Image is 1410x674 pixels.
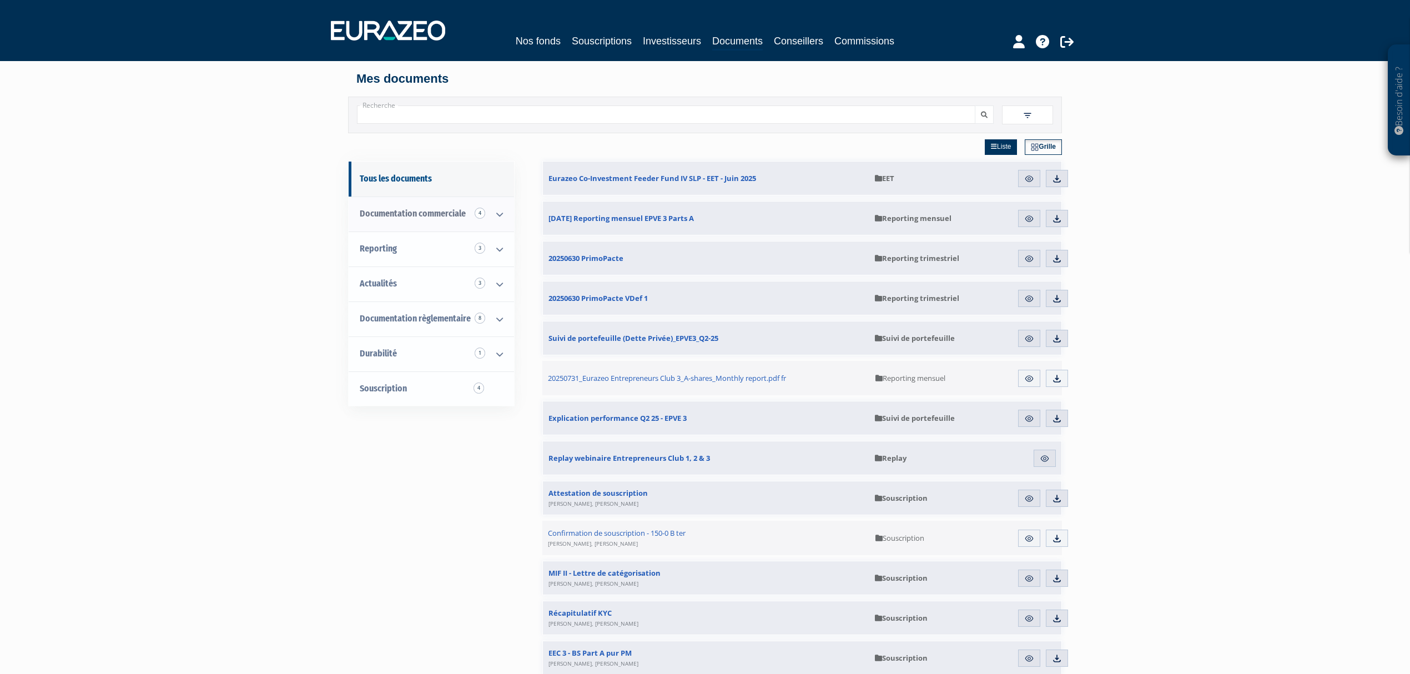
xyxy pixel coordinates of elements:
span: 3 [475,243,485,254]
img: eye.svg [1024,574,1034,584]
span: MIF II - Lettre de catégorisation [548,568,661,588]
a: Documents [712,33,763,51]
a: Grille [1025,139,1062,155]
a: Replay webinaire Entrepreneurs Club 1, 2 & 3 [543,441,869,475]
span: Replay webinaire Entrepreneurs Club 1, 2 & 3 [548,453,710,463]
span: [PERSON_NAME], [PERSON_NAME] [548,580,638,587]
span: Souscription [875,613,928,623]
img: download.svg [1052,613,1062,623]
span: Confirmation de souscription - 150-0 B ter [548,528,686,548]
img: eye.svg [1024,294,1034,304]
img: eye.svg [1024,653,1034,663]
span: 3 [475,278,485,289]
a: Documentation commerciale 4 [349,197,514,232]
span: 20250630 PrimoPacte [548,253,623,263]
span: [PERSON_NAME], [PERSON_NAME] [548,540,638,547]
img: eye.svg [1024,214,1034,224]
span: Reporting mensuel [875,373,945,383]
h4: Mes documents [356,72,1054,85]
span: [PERSON_NAME], [PERSON_NAME] [548,620,638,627]
span: 8 [475,313,485,324]
img: eye.svg [1024,414,1034,424]
span: 20250731_Eurazeo Entrepreneurs Club 3_A-shares_Monthly report.pdf fr [548,373,786,383]
img: eye.svg [1024,374,1034,384]
img: filter.svg [1023,110,1033,120]
img: download.svg [1052,534,1062,544]
a: Attestation de souscription[PERSON_NAME], [PERSON_NAME] [543,481,869,515]
img: eye.svg [1024,254,1034,264]
img: download.svg [1052,374,1062,384]
input: Recherche [357,105,975,124]
span: Souscription [360,383,407,394]
a: Récapitulatif KYC[PERSON_NAME], [PERSON_NAME] [543,601,869,635]
img: eye.svg [1024,494,1034,504]
span: [PERSON_NAME], [PERSON_NAME] [548,660,638,667]
a: Nos fonds [516,33,561,49]
span: Récapitulatif KYC [548,608,638,628]
img: eye.svg [1024,174,1034,184]
a: Investisseurs [643,33,701,49]
span: Explication performance Q2 25 - EPVE 3 [548,413,687,423]
span: Suivi de portefeuille (Dette Privée)_EPVE3_Q2-25 [548,333,718,343]
img: eye.svg [1040,454,1050,464]
img: download.svg [1052,494,1062,504]
a: Conseillers [774,33,823,49]
span: Durabilité [360,348,397,359]
img: eye.svg [1024,334,1034,344]
a: Actualités 3 [349,266,514,301]
span: Actualités [360,278,397,289]
span: Souscription [875,493,928,503]
span: 20250630 PrimoPacte VDef 1 [548,293,648,303]
img: download.svg [1052,574,1062,584]
a: Reporting 3 [349,232,514,266]
span: Eurazeo Co-Investment Feeder Fund IV SLP - EET - Juin 2025 [548,173,756,183]
a: 20250731_Eurazeo Entrepreneurs Club 3_A-shares_Monthly report.pdf fr [542,361,870,395]
span: EET [875,173,894,183]
a: Durabilité 1 [349,336,514,371]
a: [DATE] Reporting mensuel EPVE 3 Parts A [543,202,869,235]
span: Souscription [875,533,924,543]
a: Explication performance Q2 25 - EPVE 3 [543,401,869,435]
p: Besoin d'aide ? [1393,51,1406,150]
img: download.svg [1052,214,1062,224]
a: Documentation règlementaire 8 [349,301,514,336]
span: Documentation commerciale [360,208,466,219]
img: download.svg [1052,653,1062,663]
span: Reporting mensuel [875,213,951,223]
span: EEC 3 - BS Part A pur PM [548,648,638,668]
img: 1732889491-logotype_eurazeo_blanc_rvb.png [331,21,445,41]
a: Souscription4 [349,371,514,406]
a: Commissions [834,33,894,49]
span: Souscription [875,573,928,583]
span: 4 [475,208,485,219]
img: grid.svg [1031,143,1039,151]
a: Souscriptions [572,33,632,49]
span: Souscription [875,653,928,663]
img: eye.svg [1024,534,1034,544]
img: eye.svg [1024,613,1034,623]
span: Attestation de souscription [548,488,648,508]
a: Tous les documents [349,162,514,197]
span: Reporting [360,243,397,254]
a: 20250630 PrimoPacte [543,242,869,275]
img: download.svg [1052,414,1062,424]
span: Replay [875,453,907,463]
span: Suivi de portefeuille [875,333,955,343]
span: Suivi de portefeuille [875,413,955,423]
a: Eurazeo Co-Investment Feeder Fund IV SLP - EET - Juin 2025 [543,162,869,195]
span: Reporting trimestriel [875,253,959,263]
span: [DATE] Reporting mensuel EPVE 3 Parts A [548,213,694,223]
a: Liste [985,139,1017,155]
a: Suivi de portefeuille (Dette Privée)_EPVE3_Q2-25 [543,321,869,355]
span: 4 [474,383,484,394]
a: Confirmation de souscription - 150-0 B ter[PERSON_NAME], [PERSON_NAME] [542,521,870,555]
a: MIF II - Lettre de catégorisation[PERSON_NAME], [PERSON_NAME] [543,561,869,595]
a: 20250630 PrimoPacte VDef 1 [543,281,869,315]
img: download.svg [1052,294,1062,304]
span: Reporting trimestriel [875,293,959,303]
img: download.svg [1052,174,1062,184]
span: Documentation règlementaire [360,313,471,324]
img: download.svg [1052,254,1062,264]
span: [PERSON_NAME], [PERSON_NAME] [548,500,638,507]
span: 1 [475,348,485,359]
